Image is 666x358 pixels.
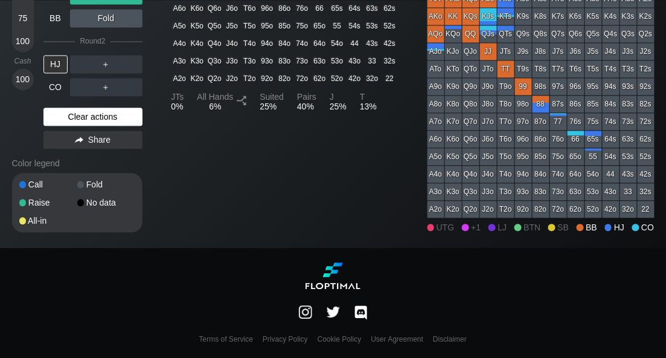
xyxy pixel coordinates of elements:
div: K4s [603,8,620,25]
div: KK [445,8,462,25]
div: Q3o [463,183,479,200]
img: Split arrow icon [237,96,246,105]
div: T2o [242,70,258,87]
div: K7s [550,8,567,25]
div: UTG [426,221,456,234]
div: 76s [568,113,584,130]
div: 32o [620,201,637,218]
div: 97o [515,113,532,130]
div: Fold [77,180,135,189]
div: 93o [259,53,276,70]
div: T4o [498,166,514,183]
div: 52s [382,18,399,34]
div: 82o [277,70,293,87]
div: 22 [382,70,399,87]
div: Q8o [463,96,479,112]
a: Privacy Policy [263,335,308,343]
div: 52o [329,70,346,87]
div: 87o [533,113,549,130]
div: T5o [498,148,514,165]
div: All-in [19,216,77,225]
div: J9s [515,43,532,60]
div: J2o [480,201,497,218]
div: 95s [585,78,602,95]
div: TT [498,60,514,77]
div: 63s [620,131,637,148]
div: 22 [638,201,655,218]
div: Q3o [207,53,223,70]
div: KQs [463,8,479,25]
div: 55 [329,18,346,34]
div: J9o [480,78,497,95]
div: JJ [480,43,497,60]
div: 32s [382,53,399,70]
div: 77 [550,113,567,130]
div: HJ [43,55,68,73]
div: J7o [480,113,497,130]
div: 95o [259,18,276,34]
div: 74o [550,166,567,183]
div: 84o [277,35,293,52]
div: Q2o [207,70,223,87]
div: J2o [224,70,241,87]
div: 65s [585,131,602,148]
div: 85o [277,18,293,34]
div: K3o [189,53,206,70]
div: Raise [19,198,77,207]
div: 72o [550,201,567,218]
div: KQo [445,25,462,42]
div: 85o [533,148,549,165]
div: 96o [515,131,532,148]
div: T [360,92,377,102]
div: KJs [480,8,497,25]
div: J5o [480,148,497,165]
div: 75s [585,113,602,130]
div: QJo [463,43,479,60]
div: KTo [445,60,462,77]
div: Clear actions [43,108,142,126]
div: 0% [171,92,184,111]
div: Q7o [463,113,479,130]
div: J3s [620,43,637,60]
div: 87s [550,96,567,112]
div: 85s [585,96,602,112]
div: K6s [568,8,584,25]
div: Color legend [12,154,142,173]
div: K2s [638,8,655,25]
div: 88 [533,96,549,112]
div: K2o [189,70,206,87]
div: 96s [568,78,584,95]
div: T5o [242,18,258,34]
div: JTs [171,92,184,102]
div: A4o [171,35,188,52]
div: 65o [312,18,328,34]
div: HJ [603,221,627,234]
div: 44 [603,166,620,183]
div: 94s [603,78,620,95]
div: Q6o [463,131,479,148]
div: K5s [585,8,602,25]
div: QJs [480,25,497,42]
div: T8o [498,96,514,112]
div: 43s [620,166,637,183]
div: KTs [498,8,514,25]
div: Pairs [297,92,316,102]
div: T4s [603,60,620,77]
div: A3o [427,183,444,200]
div: 43o [347,53,363,70]
div: JTs [498,43,514,60]
div: 98o [515,96,532,112]
div: T3s [620,60,637,77]
div: 32o [364,70,381,87]
div: 92o [515,201,532,218]
img: bUX4K2iH3jTYE1AAAAAElFTkSuQmCC [299,305,312,319]
div: K4o [445,166,462,183]
div: J8o [480,96,497,112]
div: 86o [533,131,549,148]
div: 94o [515,166,532,183]
div: Share [43,131,142,149]
div: 97s [550,78,567,95]
div: A8o [427,96,444,112]
div: SB [546,221,571,234]
div: LJ [487,221,508,234]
